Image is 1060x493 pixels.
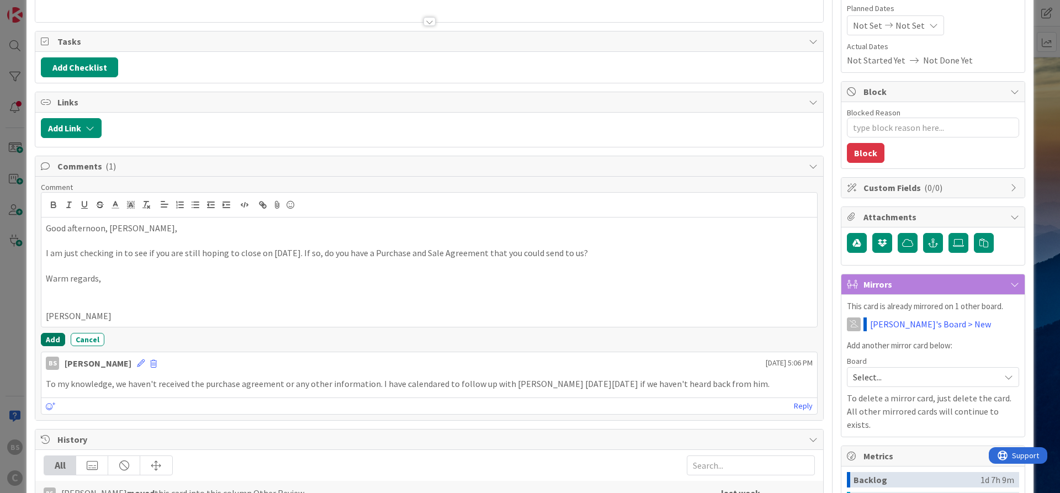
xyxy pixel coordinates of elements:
span: Planned Dates [847,3,1019,14]
span: Support [23,2,50,15]
span: Not Set [853,19,882,32]
button: Cancel [71,333,104,346]
span: Links [57,96,803,109]
a: Reply [794,399,813,413]
span: Board [847,357,867,365]
span: Select... [853,369,994,385]
div: Backlog [854,472,981,487]
span: Not Set [895,19,925,32]
p: [PERSON_NAME] [46,310,813,322]
span: Not Started Yet [847,54,905,67]
span: Mirrors [863,278,1005,291]
span: Tasks [57,35,803,48]
p: Warm regards, [46,272,813,285]
button: Add Link [41,118,102,138]
div: 1d 7h 9m [981,472,1014,487]
p: This card is already mirrored on 1 other board. [847,300,1019,313]
span: Comments [57,160,803,173]
div: All [44,456,76,475]
p: Good afternoon, [PERSON_NAME], [46,222,813,235]
span: ( 0/0 ) [924,182,942,193]
p: Add another mirror card below: [847,340,1019,352]
span: Metrics [863,449,1005,463]
button: Add [41,333,65,346]
p: To my knowledge, we haven't received the purchase agreement or any other information. I have cale... [46,378,813,390]
span: Custom Fields [863,181,1005,194]
span: History [57,433,803,446]
a: [PERSON_NAME]'s Board > New [870,317,991,331]
span: Attachments [863,210,1005,224]
span: Comment [41,182,73,192]
p: I am just checking in to see if you are still hoping to close on [DATE]. If so, do you have a Pur... [46,247,813,259]
button: Block [847,143,884,163]
label: Blocked Reason [847,108,900,118]
button: Add Checklist [41,57,118,77]
input: Search... [687,455,815,475]
div: [PERSON_NAME] [65,357,131,370]
div: BS [46,357,59,370]
span: Block [863,85,1005,98]
span: Not Done Yet [923,54,973,67]
span: [DATE] 5:06 PM [766,357,813,369]
span: Actual Dates [847,41,1019,52]
p: To delete a mirror card, just delete the card. All other mirrored cards will continue to exists. [847,391,1019,431]
span: ( 1 ) [105,161,116,172]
